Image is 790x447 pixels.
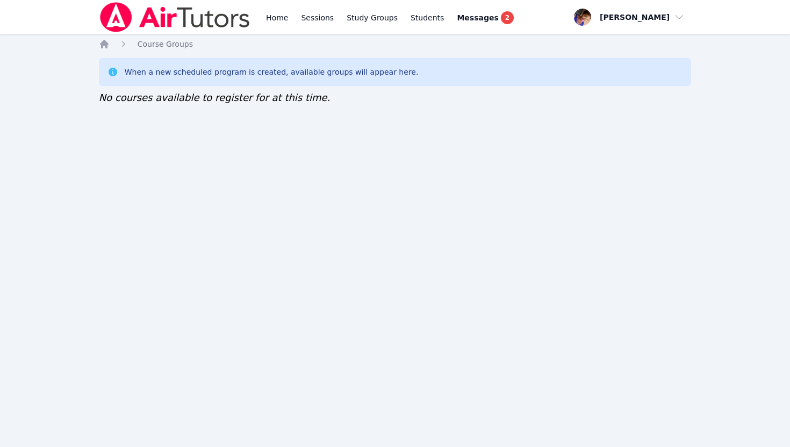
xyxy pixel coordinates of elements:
[99,92,331,103] span: No courses available to register for at this time.
[138,39,193,49] a: Course Groups
[99,39,692,49] nav: Breadcrumb
[501,11,514,24] span: 2
[457,12,498,23] span: Messages
[125,67,419,77] div: When a new scheduled program is created, available groups will appear here.
[138,40,193,48] span: Course Groups
[99,2,251,32] img: Air Tutors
